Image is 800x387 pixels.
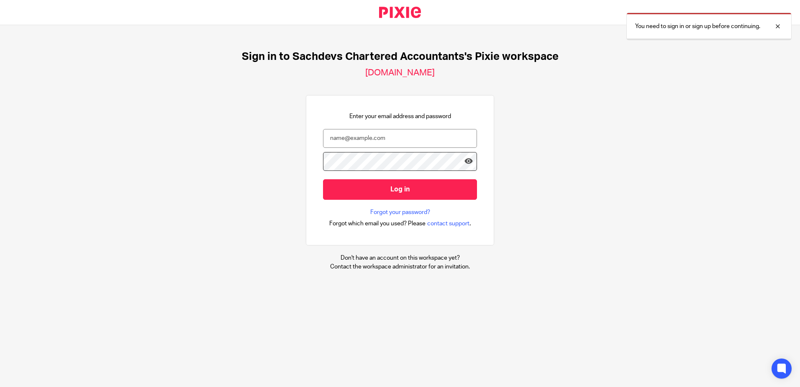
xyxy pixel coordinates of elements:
p: You need to sign in or sign up before continuing. [635,22,760,31]
p: Don't have an account on this workspace yet? [330,254,470,262]
div: . [329,219,471,228]
a: Forgot your password? [370,208,430,217]
h2: [DOMAIN_NAME] [365,67,435,78]
span: contact support [427,219,469,228]
h1: Sign in to Sachdevs Chartered Accountants's Pixie workspace [242,50,559,63]
span: Forgot which email you used? Please [329,219,426,228]
input: name@example.com [323,129,477,148]
p: Enter your email address and password [349,112,451,121]
input: Log in [323,179,477,200]
p: Contact the workspace administrator for an invitation. [330,263,470,271]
